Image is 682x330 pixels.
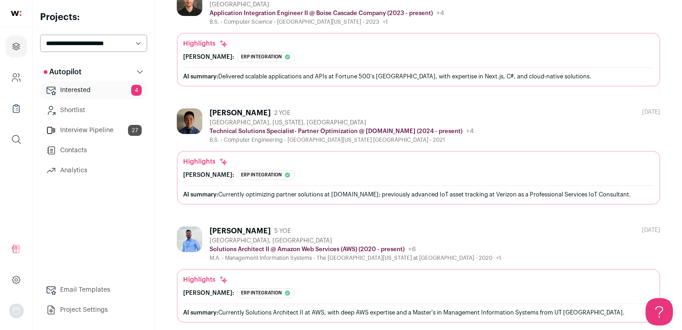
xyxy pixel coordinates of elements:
[210,119,474,126] div: [GEOGRAPHIC_DATA], [US_STATE], [GEOGRAPHIC_DATA]
[383,19,388,25] span: +1
[40,281,147,299] a: Email Templates
[210,10,433,17] p: Application Integration Engineer II @ Boise Cascade Company (2023 - present)
[274,227,291,235] span: 5 YOE
[466,128,474,134] span: +4
[238,170,294,180] div: Erp integration
[5,67,27,88] a: Company and ATS Settings
[44,67,82,77] p: Autopilot
[210,136,474,144] div: B.S. - Computer Engineering - [GEOGRAPHIC_DATA][US_STATE] [GEOGRAPHIC_DATA] - 2021
[408,246,416,253] span: +6
[183,73,218,79] span: AI summary:
[177,227,202,252] img: caedcd9d023400505c13a687ee3430d7bffd074525638354306670bb388144ae.jpg
[11,11,21,16] img: wellfound-shorthand-0d5821cbd27db2630d0214b213865d53afaa358527fdda9d0ea32b1df1b89c2c.svg
[183,289,234,297] div: [PERSON_NAME]:
[210,227,271,236] div: [PERSON_NAME]
[128,125,142,136] span: 27
[183,53,234,61] div: [PERSON_NAME]:
[183,308,654,317] div: Currently Solutions Architect II at AWS, with deep AWS expertise and a Master's in Management Inf...
[646,298,673,325] iframe: Help Scout Beacon - Open
[40,81,147,99] a: Interested4
[642,108,660,116] div: [DATE]
[177,108,202,134] img: 2bc1738842a731c97ee6eb1145b9bc450194e3a5e6e1bc548931a1944fb06447.jpg
[496,255,501,261] span: +1
[183,171,234,179] div: [PERSON_NAME]:
[210,246,405,253] p: Solutions Architect II @ Amazon Web Services (AWS) (2020 - present)
[183,309,218,315] span: AI summary:
[40,121,147,139] a: Interview Pipeline27
[177,227,660,323] a: [PERSON_NAME] 5 YOE [GEOGRAPHIC_DATA], [GEOGRAPHIC_DATA] Solutions Architect II @ Amazon Web Serv...
[238,288,294,298] div: Erp integration
[210,1,444,8] div: [GEOGRAPHIC_DATA]
[238,52,294,62] div: Erp integration
[40,301,147,319] a: Project Settings
[131,85,142,96] span: 4
[40,161,147,180] a: Analytics
[210,237,501,244] div: [GEOGRAPHIC_DATA], [GEOGRAPHIC_DATA]
[183,157,228,166] div: Highlights
[5,36,27,57] a: Projects
[9,304,24,318] img: nopic.png
[183,275,228,284] div: Highlights
[183,191,218,197] span: AI summary:
[274,109,290,117] span: 2 YOE
[177,108,660,205] a: [PERSON_NAME] 2 YOE [GEOGRAPHIC_DATA], [US_STATE], [GEOGRAPHIC_DATA] Technical Solutions Speciali...
[210,254,501,262] div: M.A. - Management Information Systems - The [GEOGRAPHIC_DATA][US_STATE] at [GEOGRAPHIC_DATA] - 2020
[40,141,147,160] a: Contacts
[183,190,654,199] div: Currently optimizing partner solutions at [DOMAIN_NAME]; previously advanced IoT asset tracking a...
[183,39,228,48] div: Highlights
[183,72,654,81] div: Delivered scalable applications and APIs at Fortune 500's [GEOGRAPHIC_DATA], with expertise in Ne...
[40,63,147,81] button: Autopilot
[642,227,660,234] div: [DATE]
[40,11,147,24] h2: Projects:
[40,101,147,119] a: Shortlist
[210,128,462,135] p: Technical Solutions Specialist- Partner Optimization @ [DOMAIN_NAME] (2024 - present)
[436,10,444,16] span: +4
[210,18,444,26] div: B.S. - Computer Science - [GEOGRAPHIC_DATA][US_STATE] - 2023
[9,304,24,318] button: Open dropdown
[210,108,271,118] div: [PERSON_NAME]
[5,98,27,119] a: Company Lists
